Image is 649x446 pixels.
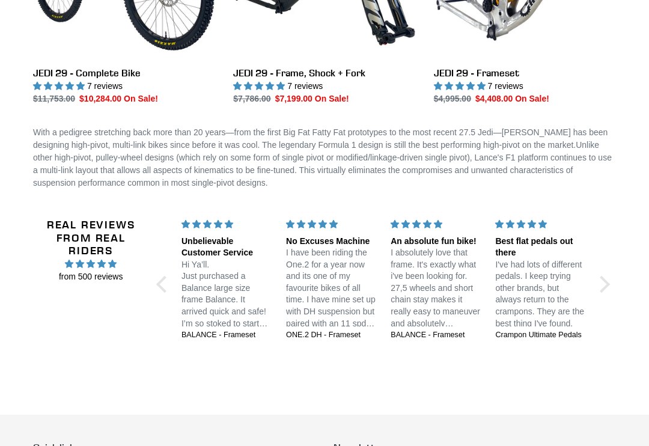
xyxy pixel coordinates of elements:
[181,218,272,231] div: 5 stars
[391,218,481,231] div: 5 stars
[495,236,585,259] div: Best flat pedals out there
[286,247,376,329] p: I have been riding the One.2 for a year now and its one of my favourite bikes of all time. I have...
[391,330,481,341] a: BALANCE - Frameset
[391,247,481,329] p: I absolutely love that frame. It's exactly what i've been looking for. 27,5 wheels and short chai...
[286,330,376,341] a: ONE.2 DH - Frameset
[181,236,272,259] div: Unbelievable Customer Service
[181,259,272,330] p: Hi Ya’ll. Just purchased a Balance large size frame Balance. It arrived quick and safe! I’m so st...
[286,236,376,248] div: No Excuses Machine
[32,218,149,257] h2: Real Reviews from Real Riders
[495,218,585,231] div: 5 stars
[33,127,612,188] span: With a pedigree stretching back more than 20 years—from the first Big Fat Fatty Fat prototypes to...
[32,257,149,270] span: 4.96 stars
[391,236,481,248] div: An absolute fun bike!
[32,270,149,283] span: from 500 reviews
[181,330,272,341] a: BALANCE - Frameset
[495,259,585,330] p: I've had lots of different pedals. I keep trying other brands, but always return to the crampons....
[495,330,585,341] a: Crampon Ultimate Pedals
[286,218,376,231] div: 5 stars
